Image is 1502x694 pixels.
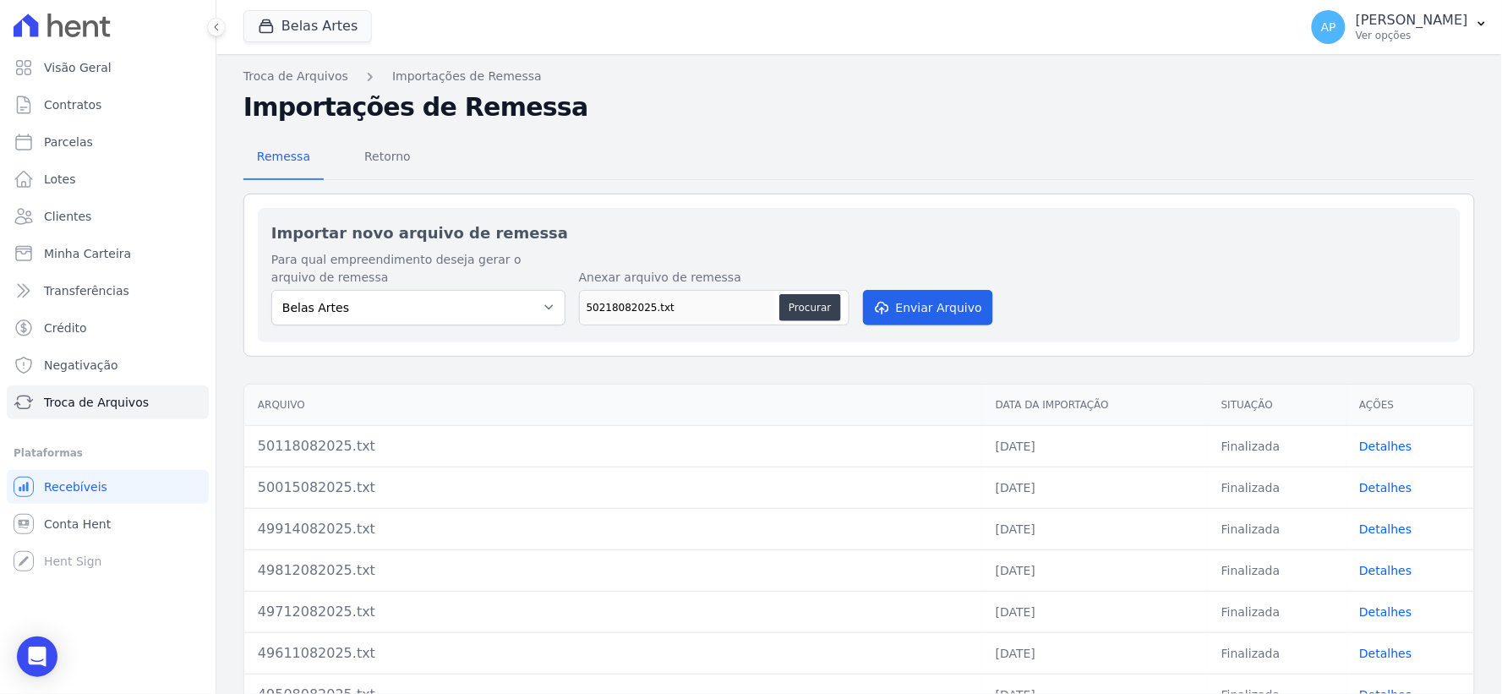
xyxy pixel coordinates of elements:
td: [DATE] [982,632,1208,674]
div: Open Intercom Messenger [17,637,57,677]
a: Lotes [7,162,209,196]
nav: Breadcrumb [243,68,1475,85]
td: [DATE] [982,508,1208,549]
button: Enviar Arquivo [863,290,993,325]
button: Belas Artes [243,10,372,42]
a: Retorno [351,136,424,180]
span: Conta Hent [44,516,111,533]
a: Troca de Arquivos [243,68,348,85]
a: Crédito [7,311,209,345]
span: Lotes [44,171,76,188]
a: Parcelas [7,125,209,159]
td: [DATE] [982,425,1208,467]
td: [DATE] [982,591,1208,632]
span: Parcelas [44,134,93,150]
th: Arquivo [244,385,982,426]
span: Negativação [44,357,118,374]
label: Anexar arquivo de remessa [579,269,849,287]
button: AP [PERSON_NAME] Ver opções [1298,3,1502,51]
span: Visão Geral [44,59,112,76]
a: Remessa [243,136,324,180]
td: Finalizada [1208,549,1346,591]
a: Importações de Remessa [392,68,542,85]
td: [DATE] [982,467,1208,508]
label: Para qual empreendimento deseja gerar o arquivo de remessa [271,251,565,287]
th: Data da Importação [982,385,1208,426]
td: Finalizada [1208,591,1346,632]
div: 50118082025.txt [258,436,969,456]
td: Finalizada [1208,425,1346,467]
div: 49712082025.txt [258,602,969,622]
span: Remessa [247,139,320,173]
a: Detalhes [1360,647,1412,660]
a: Detalhes [1360,564,1412,577]
div: 49914082025.txt [258,519,969,539]
td: Finalizada [1208,508,1346,549]
h2: Importar novo arquivo de remessa [271,221,1447,244]
a: Conta Hent [7,507,209,541]
div: 49611082025.txt [258,643,969,664]
a: Troca de Arquivos [7,385,209,419]
div: 50015082025.txt [258,478,969,498]
a: Clientes [7,199,209,233]
a: Transferências [7,274,209,308]
span: Clientes [44,208,91,225]
td: [DATE] [982,549,1208,591]
a: Visão Geral [7,51,209,85]
a: Detalhes [1360,605,1412,619]
a: Detalhes [1360,522,1412,536]
th: Situação [1208,385,1346,426]
button: Procurar [779,294,840,321]
a: Negativação [7,348,209,382]
span: Recebíveis [44,478,107,495]
h2: Importações de Remessa [243,92,1475,123]
span: Minha Carteira [44,245,131,262]
span: Troca de Arquivos [44,394,149,411]
a: Minha Carteira [7,237,209,270]
a: Contratos [7,88,209,122]
p: [PERSON_NAME] [1356,12,1468,29]
span: AP [1321,21,1336,33]
span: Contratos [44,96,101,113]
div: 49812082025.txt [258,560,969,581]
td: Finalizada [1208,632,1346,674]
a: Recebíveis [7,470,209,504]
a: Detalhes [1360,440,1412,453]
span: Crédito [44,320,87,336]
span: Transferências [44,282,129,299]
span: Retorno [354,139,421,173]
p: Ver opções [1356,29,1468,42]
th: Ações [1346,385,1474,426]
td: Finalizada [1208,467,1346,508]
a: Detalhes [1360,481,1412,495]
div: Plataformas [14,443,202,463]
